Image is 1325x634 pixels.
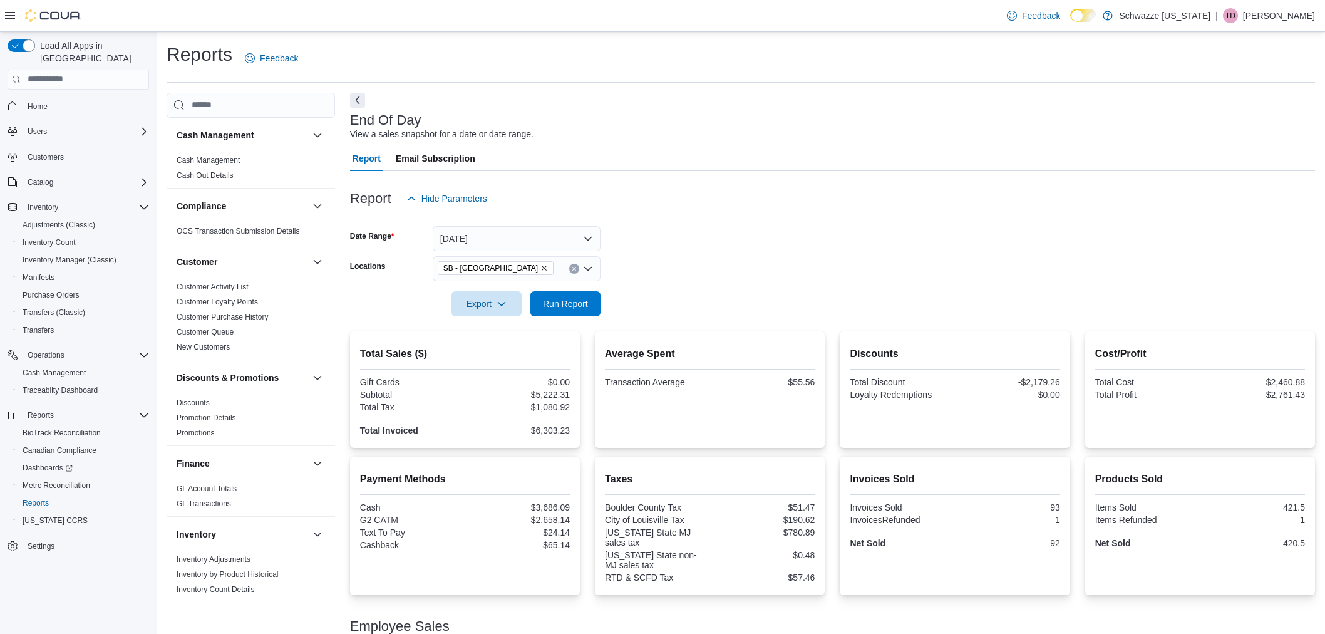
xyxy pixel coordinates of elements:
[23,516,88,526] span: [US_STATE] CCRS
[18,305,149,320] span: Transfers (Classic)
[1202,515,1305,525] div: 1
[177,129,254,142] h3: Cash Management
[310,370,325,385] button: Discounts & Promotions
[28,202,58,212] span: Inventory
[850,390,952,400] div: Loyalty Redemptions
[360,425,418,435] strong: Total Invoiced
[1095,390,1198,400] div: Total Profit
[1095,377,1198,387] div: Total Cost
[18,235,81,250] a: Inventory Count
[360,527,463,538] div: Text To Pay
[177,585,255,594] a: Inventory Count Details
[177,555,250,564] a: Inventory Adjustments
[23,538,149,554] span: Settings
[18,513,149,528] span: Washington CCRS
[18,323,149,338] span: Transfers
[13,364,154,382] button: Cash Management
[1215,8,1218,23] p: |
[28,101,48,112] span: Home
[23,200,149,215] span: Inventory
[18,478,95,493] a: Metrc Reconciliation
[177,227,300,236] a: OCS Transaction Submission Details
[13,382,154,399] button: Traceabilty Dashboard
[713,377,815,387] div: $55.56
[28,350,64,360] span: Operations
[8,92,149,588] nav: Complex example
[18,217,149,232] span: Adjustments (Classic)
[23,308,85,318] span: Transfers (Classic)
[3,407,154,424] button: Reports
[605,550,708,570] div: [US_STATE] State non-MJ sales tax
[18,425,106,440] a: BioTrack Reconciliation
[850,515,952,525] div: InvoicesRefunded
[177,413,236,423] span: Promotion Details
[713,515,815,525] div: $190.62
[177,256,307,268] button: Customer
[1202,390,1305,400] div: $2,761.43
[18,323,59,338] a: Transfers
[18,478,149,493] span: Metrc Reconciliation
[13,304,154,321] button: Transfers (Classic)
[18,443,149,458] span: Canadian Compliance
[605,377,708,387] div: Transaction Average
[177,398,210,408] span: Discounts
[310,128,325,143] button: Cash Management
[177,570,279,579] a: Inventory by Product Historical
[467,540,570,550] div: $65.14
[18,460,78,476] a: Dashboards
[18,288,85,303] a: Purchase Orders
[350,191,391,206] h3: Report
[177,372,279,384] h3: Discounts & Promotions
[28,410,54,420] span: Reports
[350,231,394,241] label: Date Range
[467,390,570,400] div: $5,222.31
[713,527,815,538] div: $780.89
[23,348,70,363] button: Operations
[1070,22,1071,23] span: Dark Mode
[18,496,54,511] a: Reports
[167,42,232,67] h1: Reports
[350,619,450,634] h3: Employee Sales
[713,550,815,560] div: $0.48
[23,175,149,190] span: Catalog
[177,171,234,180] a: Cash Out Details
[13,234,154,251] button: Inventory Count
[421,192,487,205] span: Hide Parameters
[177,283,249,291] a: Customer Activity List
[850,538,885,548] strong: Net Sold
[177,328,234,336] a: Customer Queue
[310,254,325,269] button: Customer
[177,297,258,307] span: Customer Loyalty Points
[605,346,815,361] h2: Average Spent
[23,408,149,423] span: Reports
[1070,9,1096,22] input: Dark Mode
[177,282,249,292] span: Customer Activity List
[23,385,98,395] span: Traceabilty Dashboard
[167,279,335,360] div: Customer
[23,98,149,114] span: Home
[713,573,815,583] div: $57.46
[13,424,154,442] button: BioTrack Reconciliation
[18,252,121,268] a: Inventory Manager (Classic)
[13,442,154,459] button: Canadian Compliance
[1202,538,1305,548] div: 420.5
[957,390,1060,400] div: $0.00
[177,585,255,595] span: Inventory Count Details
[850,346,1059,361] h2: Discounts
[23,290,80,300] span: Purchase Orders
[23,124,149,139] span: Users
[167,395,335,445] div: Discounts & Promotions
[310,199,325,214] button: Compliance
[23,325,54,335] span: Transfers
[23,200,63,215] button: Inventory
[957,502,1060,512] div: 93
[467,502,570,512] div: $3,686.09
[23,255,116,265] span: Inventory Manager (Classic)
[850,377,952,387] div: Total Discount
[401,186,492,211] button: Hide Parameters
[605,472,815,487] h2: Taxes
[18,217,100,232] a: Adjustments (Classic)
[23,368,86,378] span: Cash Management
[177,528,307,541] button: Inventory
[3,174,154,191] button: Catalog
